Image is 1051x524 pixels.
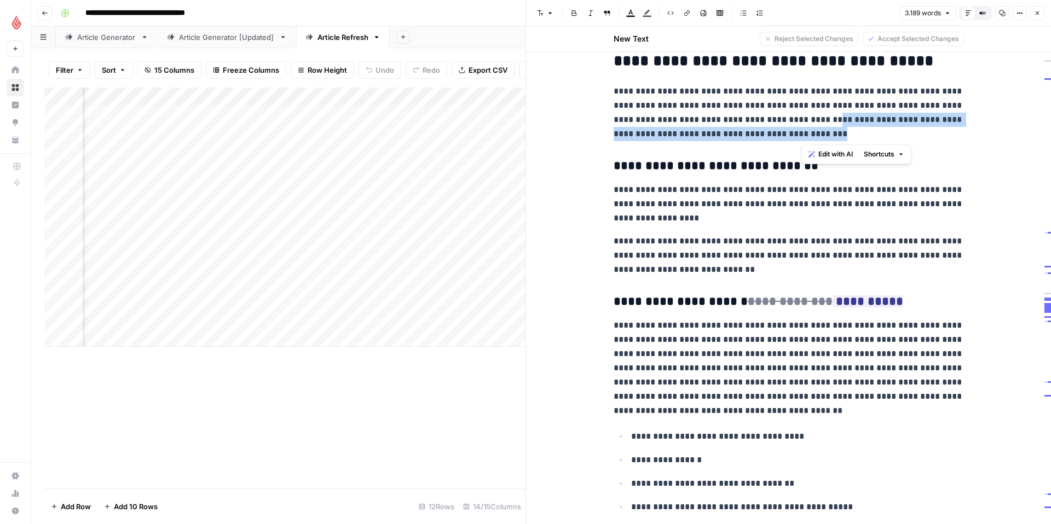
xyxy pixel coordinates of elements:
span: Redo [423,65,440,75]
div: 12 Rows [414,498,459,515]
button: Add Row [44,498,97,515]
button: Row Height [291,61,354,79]
div: Article Generator [77,32,136,43]
span: Row Height [308,65,347,75]
a: Article Generator [56,26,158,48]
button: Reject Selected Changes [760,32,858,46]
button: Accept Selected Changes [863,32,964,46]
button: 3.189 words [900,6,956,20]
span: Accept Selected Changes [877,34,959,44]
a: Article Refresh [296,26,390,48]
span: Sort [102,65,116,75]
button: Help + Support [7,502,24,520]
button: Sort [95,61,133,79]
span: Filter [56,65,73,75]
button: Add 10 Rows [97,498,164,515]
span: 15 Columns [154,65,194,75]
a: Article Generator [Updated] [158,26,296,48]
button: Redo [406,61,447,79]
button: Export CSV [452,61,515,79]
a: Usage [7,485,24,502]
a: Insights [7,96,24,114]
button: Freeze Columns [206,61,286,79]
a: Settings [7,467,24,485]
button: Workspace: Lightspeed [7,9,24,36]
div: 14/15 Columns [459,498,525,515]
div: Article Generator [Updated] [179,32,275,43]
span: Shortcuts [864,149,894,159]
span: Undo [376,65,394,75]
a: Opportunities [7,114,24,131]
span: Reject Selected Changes [775,34,853,44]
span: Freeze Columns [223,65,279,75]
button: 15 Columns [137,61,201,79]
button: Filter [49,61,90,79]
button: Shortcuts [859,147,909,161]
span: Export CSV [469,65,507,75]
a: Home [7,61,24,79]
a: Your Data [7,131,24,149]
div: Article Refresh [317,32,368,43]
button: Edit with AI [804,147,857,161]
button: Undo [359,61,401,79]
span: Edit with AI [818,149,853,159]
img: Lightspeed Logo [7,13,26,32]
span: 3.189 words [905,8,941,18]
a: Browse [7,79,24,96]
span: Add Row [61,501,91,512]
span: Add 10 Rows [114,501,158,512]
h2: New Text [614,33,649,44]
